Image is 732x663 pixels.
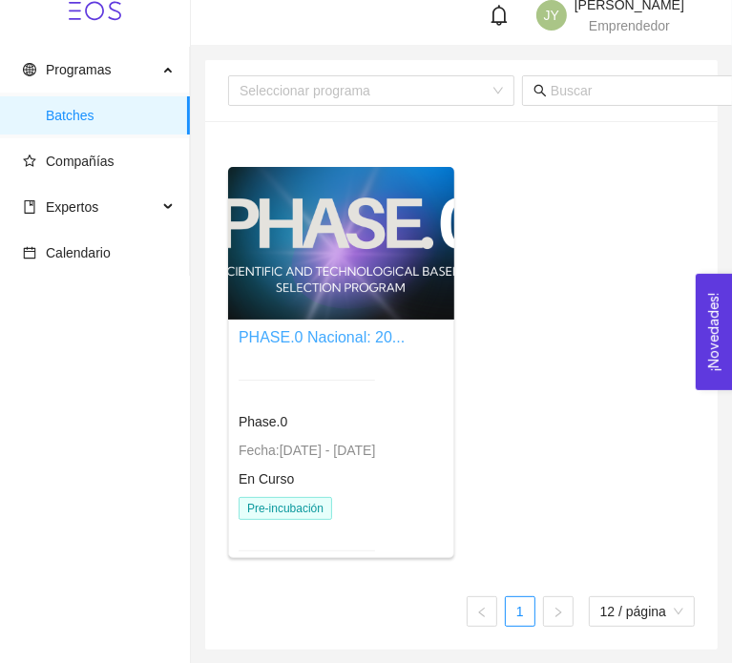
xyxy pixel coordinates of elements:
span: Programas [46,62,111,77]
span: En Curso [239,471,294,487]
span: star [23,155,36,168]
span: book [23,200,36,214]
span: global [23,63,36,76]
span: search [533,84,547,97]
span: Expertos [46,199,98,215]
button: right [543,596,574,627]
a: PHASE.0 Nacional: 20... [239,329,405,345]
span: bell [489,5,510,26]
span: Fecha: [DATE] - [DATE] [239,443,375,458]
span: Calendario [46,245,111,260]
span: calendar [23,246,36,259]
a: 1 [506,597,534,626]
li: Página anterior [467,596,497,627]
span: Phase.0 [239,414,287,429]
button: left [467,596,497,627]
span: Emprendedor [589,18,670,33]
div: tamaño de página [589,596,695,627]
li: Página siguiente [543,596,574,627]
span: 12 / página [600,597,683,626]
span: right [553,607,564,618]
span: Pre-incubación [239,497,332,520]
li: 1 [505,596,535,627]
button: Open Feedback Widget [696,274,732,390]
span: Batches [46,96,175,135]
span: left [476,607,488,618]
span: Compañías [46,154,115,169]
